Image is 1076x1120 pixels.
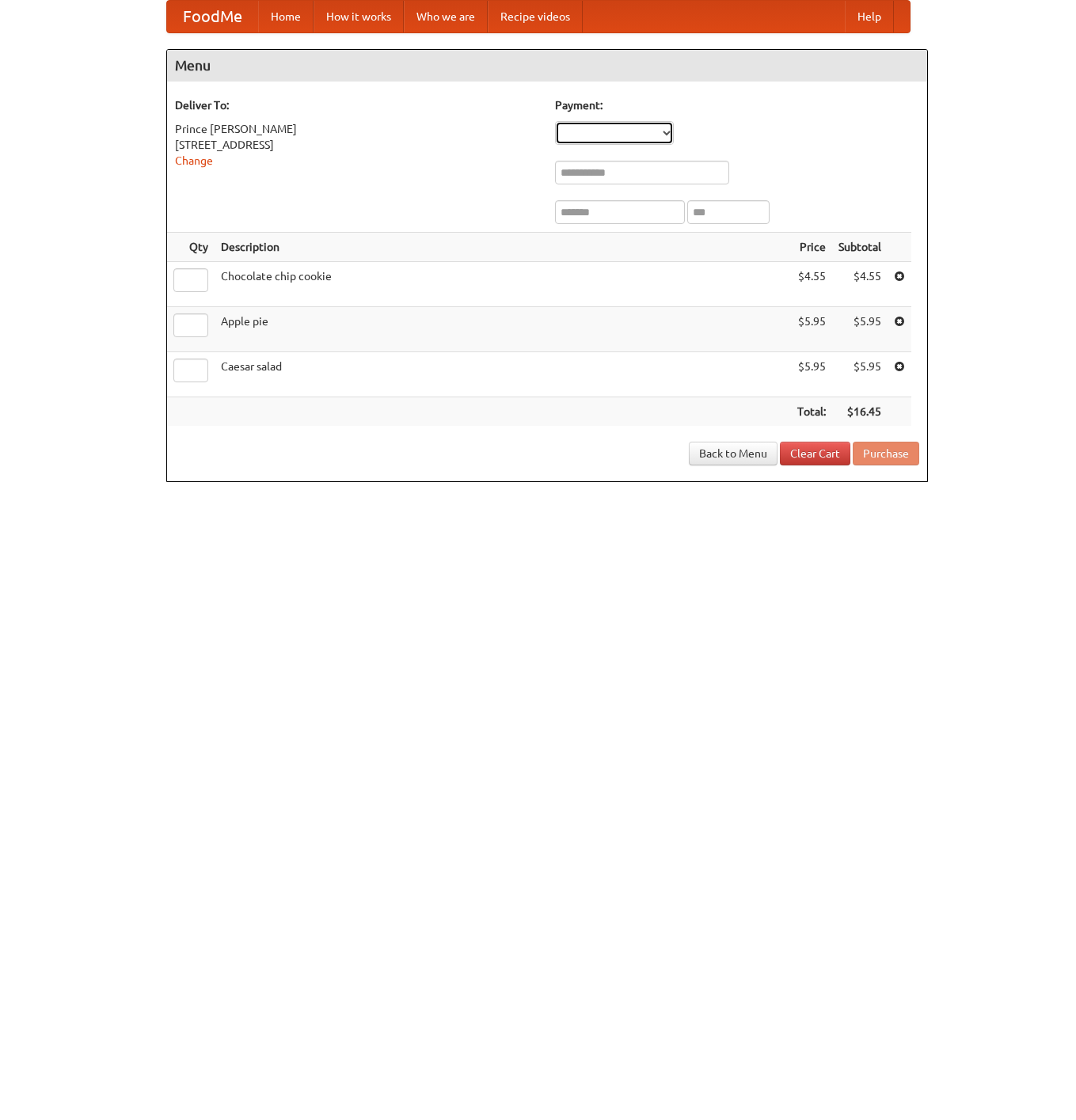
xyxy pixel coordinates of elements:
a: Help [845,1,894,32]
td: Caesar salad [215,352,791,397]
div: Prince [PERSON_NAME] [175,121,539,137]
a: Recipe videos [488,1,583,32]
a: Change [175,154,213,167]
th: $16.45 [832,397,888,427]
h4: Menu [167,50,927,82]
td: $5.95 [832,352,888,397]
th: Subtotal [832,233,888,262]
td: Chocolate chip cookie [215,262,791,307]
th: Description [215,233,791,262]
a: FoodMe [167,1,258,32]
div: [STREET_ADDRESS] [175,137,539,153]
a: How it works [314,1,404,32]
a: Clear Cart [780,442,850,465]
td: Apple pie [215,307,791,352]
a: Who we are [404,1,488,32]
td: $5.95 [791,307,832,352]
button: Purchase [853,442,919,465]
th: Qty [167,233,215,262]
td: $5.95 [791,352,832,397]
h5: Payment: [555,97,919,113]
td: $4.55 [832,262,888,307]
th: Price [791,233,832,262]
th: Total: [791,397,832,427]
a: Back to Menu [689,442,778,465]
td: $4.55 [791,262,832,307]
a: Home [258,1,314,32]
td: $5.95 [832,307,888,352]
h5: Deliver To: [175,97,539,113]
